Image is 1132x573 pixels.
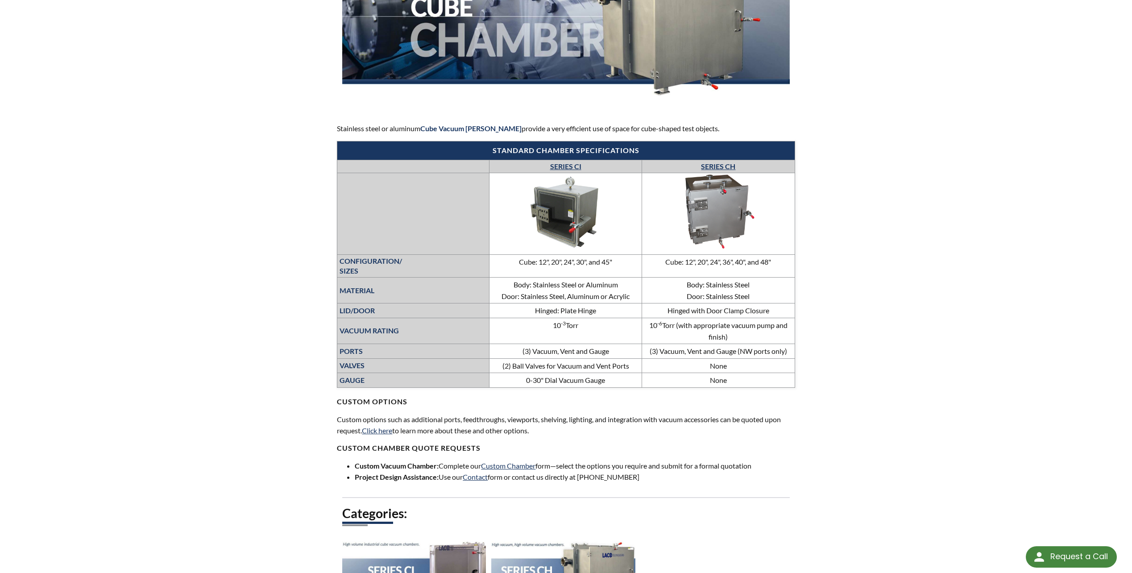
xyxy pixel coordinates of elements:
[337,444,795,453] h4: Custom chamber QUOTe requests
[337,254,489,278] th: CONFIGURATION/ SIZES
[1050,546,1108,567] div: Request a Call
[489,254,642,278] td: Cube: 12", 20", 24", 30", and 45"
[337,318,489,344] th: VACUUM RATING
[489,373,642,388] td: 0-30" Dial Vacuum Gauge
[642,373,795,388] td: None
[355,471,795,483] li: Use our form or contact us directly at [PHONE_NUMBER]
[337,123,795,134] p: Stainless steel or aluminum provide a very efficient use of space for cube-shaped test objects.
[642,318,795,344] td: 10 Torr (with appropriate vacuum pump and finish)
[489,344,642,359] td: (3) Vacuum, Vent and Gauge
[657,320,662,327] sup: -6
[642,344,795,359] td: (3) Vacuum, Vent and Gauge (NW ports only)
[481,461,535,470] a: Custom Chamber
[489,303,642,318] td: Hinged: Plate Hinge
[337,373,489,388] th: GAUGE
[463,473,488,481] a: Contact
[489,318,642,344] td: 10 Torr
[337,358,489,373] th: VALVES
[337,344,489,359] th: PORTS
[342,505,789,522] h2: Categories:
[337,414,795,436] p: Custom options such as additional ports, feedthroughs, viewports, shelving, lighting, and integra...
[420,124,522,133] strong: Cube Vacuum [PERSON_NAME]
[651,174,785,250] img: Series CH Cube Chamber image
[642,358,795,373] td: None
[489,358,642,373] td: (2) Ball Valves for Vacuum and Vent Ports
[701,162,735,170] a: SERIES CH
[489,278,642,303] td: Body: Stainless Steel or Aluminum Door: Stainless Steel, Aluminum or Acrylic
[337,278,489,303] th: MATERIAL
[355,473,439,481] strong: Project Design Assistance:
[1032,550,1046,564] img: round button
[342,146,790,155] h4: Standard chamber specifications
[1026,546,1117,568] div: Request a Call
[550,162,581,170] a: SERIES CI
[362,426,392,435] a: Click here
[642,303,795,318] td: Hinged with Door Clamp Closure
[499,174,633,250] img: Series CC—Cube Chamber image
[337,388,795,407] h4: CUSTOM OPTIONS
[642,254,795,278] td: Cube: 12", 20", 24", 36", 40", and 48"
[355,461,439,470] strong: Custom Vacuum Chamber:
[642,278,795,303] td: Body: Stainless Steel Door: Stainless Steel
[561,320,566,327] sup: -3
[355,460,795,472] li: Complete our form—select the options you require and submit for a formal quotation
[337,303,489,318] th: LID/DOOR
